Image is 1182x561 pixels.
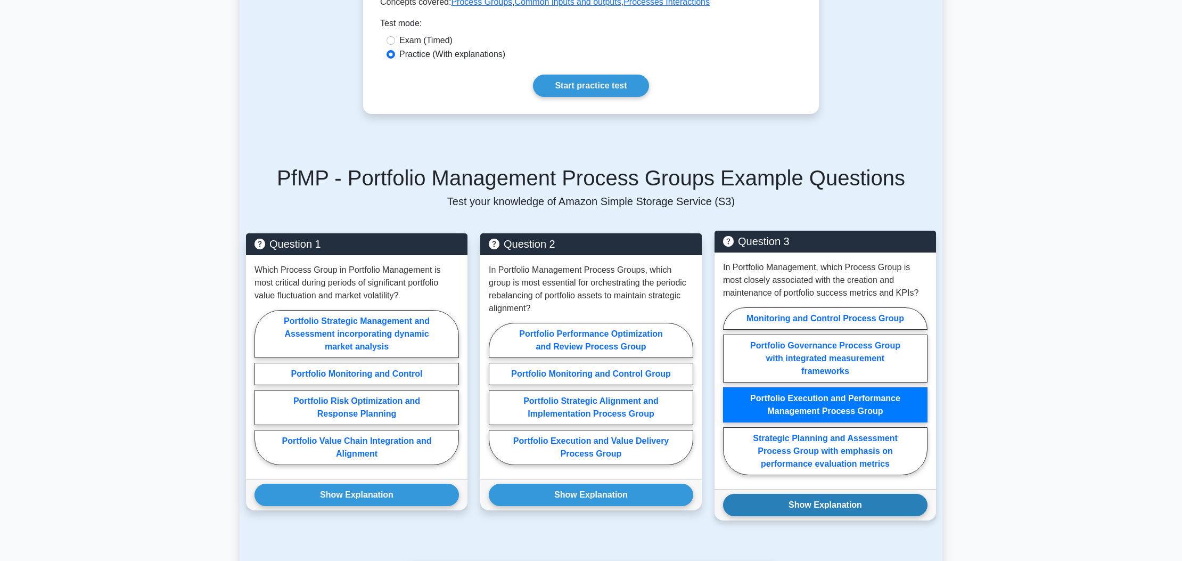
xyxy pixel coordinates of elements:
label: Monitoring and Control Process Group [723,307,927,330]
label: Practice (With explanations) [399,48,505,61]
label: Portfolio Value Chain Integration and Alignment [255,430,459,465]
label: Portfolio Monitoring and Control Group [489,363,693,385]
label: Portfolio Execution and Performance Management Process Group [723,387,927,422]
label: Portfolio Strategic Management and Assessment incorporating dynamic market analysis [255,310,459,358]
label: Exam (Timed) [399,34,453,47]
a: Start practice test [533,75,649,97]
label: Strategic Planning and Assessment Process Group with emphasis on performance evaluation metrics [723,427,927,475]
h5: Question 3 [723,235,927,248]
h5: Question 2 [489,238,693,250]
label: Portfolio Execution and Value Delivery Process Group [489,430,693,465]
h5: Question 1 [255,238,459,250]
h5: PfMP - Portfolio Management Process Groups Example Questions [246,165,936,191]
p: In Portfolio Management Process Groups, which group is most essential for orchestrating the perio... [489,264,693,315]
div: Test mode: [380,17,802,34]
label: Portfolio Governance Process Group with integrated measurement frameworks [723,335,927,383]
label: Portfolio Risk Optimization and Response Planning [255,390,459,425]
p: In Portfolio Management, which Process Group is most closely associated with the creation and mai... [723,261,927,299]
button: Show Explanation [255,484,459,506]
label: Portfolio Strategic Alignment and Implementation Process Group [489,390,693,425]
p: Which Process Group in Portfolio Management is most critical during periods of significant portfo... [255,264,459,302]
p: Test your knowledge of Amazon Simple Storage Service (S3) [246,195,936,208]
label: Portfolio Performance Optimization and Review Process Group [489,323,693,358]
label: Portfolio Monitoring and Control [255,363,459,385]
button: Show Explanation [723,494,927,516]
button: Show Explanation [489,484,693,506]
